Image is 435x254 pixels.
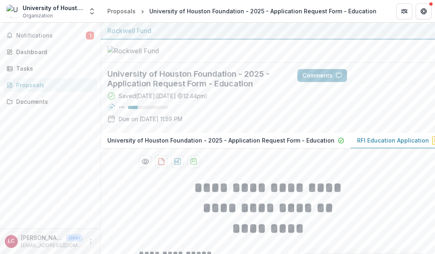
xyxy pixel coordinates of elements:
[119,105,125,110] p: 24 %
[16,81,91,89] div: Proposals
[104,5,380,17] nav: breadcrumb
[416,3,432,19] button: Get Help
[86,237,96,246] button: More
[119,115,182,123] p: Due on [DATE] 11:59 PM
[350,69,429,82] button: Answer Suggestions
[107,69,284,88] h2: University of Houston Foundation - 2025 - Application Request Form - Education
[3,78,97,92] a: Proposals
[86,3,98,19] button: Open entity switcher
[21,233,63,242] p: [PERSON_NAME]
[3,29,97,42] button: Notifications1
[297,69,347,82] button: Comments
[3,62,97,75] a: Tasks
[8,239,15,244] div: Liz Chavez
[23,12,53,19] span: Organization
[104,5,139,17] a: Proposals
[187,155,200,168] button: download-proposal
[107,7,136,15] div: Proposals
[3,45,97,59] a: Dashboard
[6,5,19,18] img: University of Houston Foundation
[149,7,376,15] div: University of Houston Foundation - 2025 - Application Request Form - Education
[16,32,86,39] span: Notifications
[119,92,207,100] div: Saved [DATE] ( [DATE] @ 12:44pm )
[139,155,152,168] button: Preview ede2ca42-c2ff-418f-a847-7661af0462ea-1.pdf
[86,31,94,40] span: 1
[107,136,335,145] p: University of Houston Foundation - 2025 - Application Request Form - Education
[23,4,83,12] div: University of Houston Foundation
[21,242,83,249] p: [EMAIL_ADDRESS][DOMAIN_NAME]
[155,155,168,168] button: download-proposal
[16,64,91,73] div: Tasks
[107,26,429,36] div: Rockwell Fund
[66,234,83,241] p: User
[357,136,429,145] p: RFI Education Application
[16,48,91,56] div: Dashboard
[171,155,184,168] button: download-proposal
[3,95,97,108] a: Documents
[396,3,412,19] button: Partners
[107,46,188,56] img: Rockwell Fund
[16,97,91,106] div: Documents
